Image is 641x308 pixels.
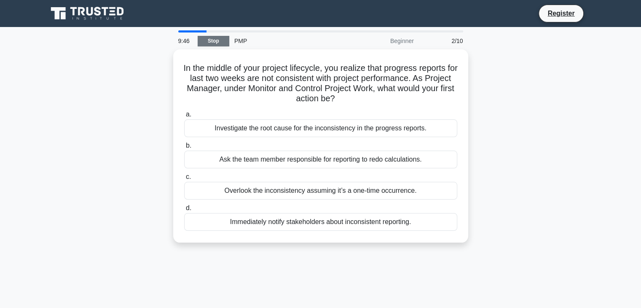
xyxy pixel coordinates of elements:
h5: In the middle of your project lifecycle, you realize that progress reports for last two weeks are... [183,63,458,104]
span: a. [186,111,191,118]
div: 2/10 [419,32,468,49]
span: c. [186,173,191,180]
a: Stop [198,36,229,46]
div: Overlook the inconsistency assuming it’s a one-time occurrence. [184,182,457,200]
span: d. [186,204,191,211]
div: 9:46 [173,32,198,49]
div: Investigate the root cause for the inconsistency in the progress reports. [184,119,457,137]
a: Register [542,8,579,19]
div: Beginner [345,32,419,49]
div: Immediately notify stakeholders about inconsistent reporting. [184,213,457,231]
div: PMP [229,32,345,49]
span: b. [186,142,191,149]
div: Ask the team member responsible for reporting to redo calculations. [184,151,457,168]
